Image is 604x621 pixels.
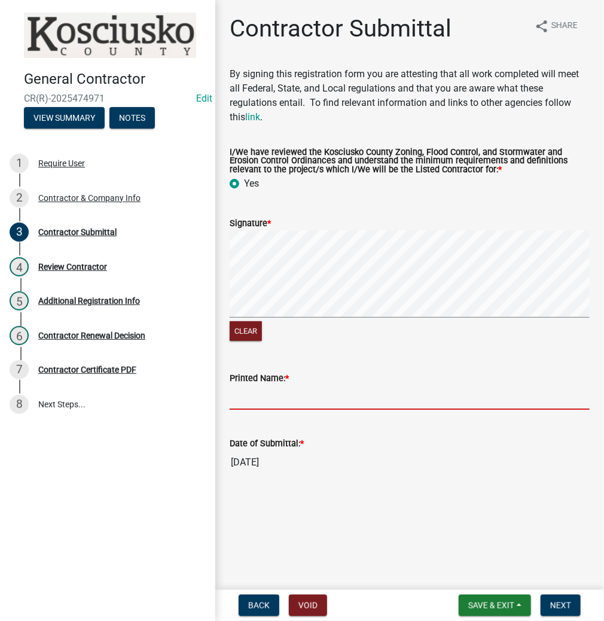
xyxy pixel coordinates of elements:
p: By signing this registration form you are attesting that all work completed will meet all Federal... [230,67,590,124]
div: Contractor Submittal [38,228,117,236]
span: Share [551,19,578,34]
label: Yes [244,176,259,191]
span: CR(R)-2025474971 [24,93,191,104]
div: 4 [10,257,29,276]
button: Save & Exit [459,595,531,616]
button: shareShare [525,14,587,38]
div: 5 [10,291,29,310]
label: Date of Submittal: [230,440,304,448]
div: 2 [10,188,29,208]
div: 8 [10,395,29,414]
wm-modal-confirm: Notes [109,114,155,123]
button: Back [239,595,279,616]
button: Clear [230,321,262,341]
label: I/We have reviewed the Kosciusko County Zoning, Flood Control, and Stormwater and Erosion Control... [230,148,590,174]
span: Next [550,601,571,610]
img: Kosciusko County, Indiana [24,13,196,58]
div: Contractor Certificate PDF [38,366,136,374]
h1: Contractor Submittal [230,14,452,43]
div: Contractor Renewal Decision [38,331,145,340]
label: Signature [230,220,271,228]
span: Save & Exit [468,601,514,610]
div: 1 [10,154,29,173]
div: 6 [10,326,29,345]
wm-modal-confirm: Summary [24,114,105,123]
wm-modal-confirm: Edit Application Number [196,93,212,104]
span: Back [248,601,270,610]
div: Contractor & Company Info [38,194,141,202]
div: 7 [10,360,29,379]
button: Next [541,595,581,616]
div: 3 [10,223,29,242]
a: Edit [196,93,212,104]
h4: General Contractor [24,71,206,88]
i: share [535,19,549,34]
button: Void [289,595,327,616]
label: Printed Name: [230,375,289,383]
div: Require User [38,159,85,168]
button: Notes [109,107,155,129]
button: View Summary [24,107,105,129]
div: Additional Registration Info [38,297,140,305]
div: Review Contractor [38,263,107,271]
a: link [245,111,260,123]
